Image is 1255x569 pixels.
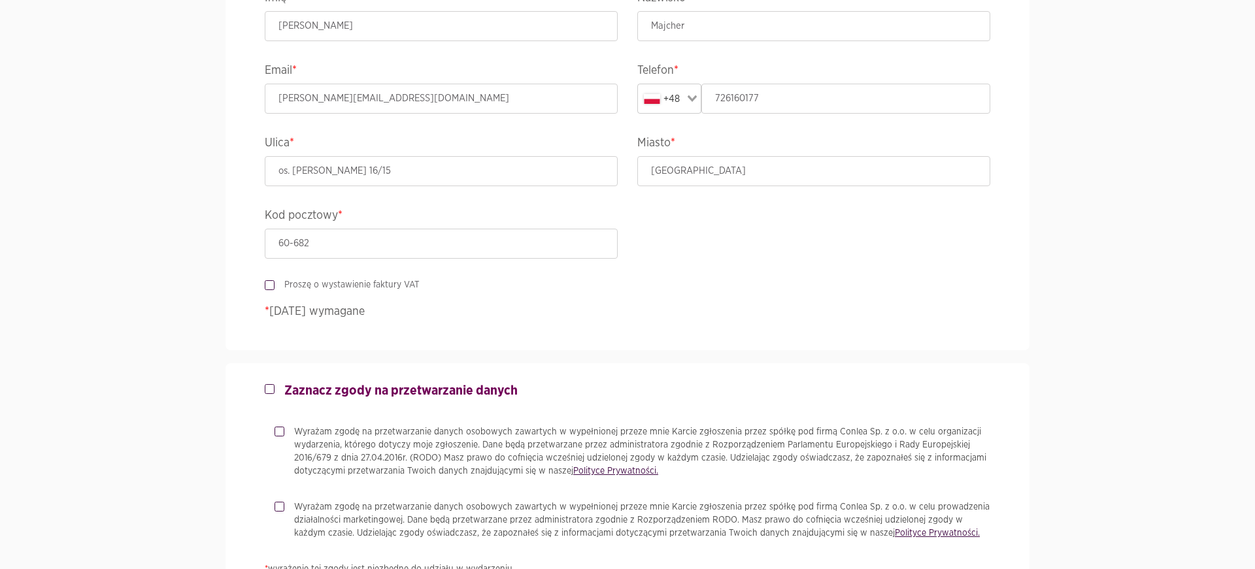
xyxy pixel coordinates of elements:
input: Email [265,84,618,114]
legend: Telefon [637,61,990,84]
legend: Miasto [637,133,990,156]
p: Wyrażam zgodę na przetwarzanie danych osobowych zawartych w wypełnionej przeze mnie Karcie zgłosz... [294,425,990,478]
p: [DATE] wymagane [265,303,990,321]
a: Polityce Prywatności. [573,466,658,476]
img: pl.svg [644,94,660,104]
input: Telefon [701,84,991,114]
input: Miasto [637,156,990,186]
legend: Ulica [265,133,618,156]
strong: Zaznacz zgody na przetwarzanie danych [284,384,518,397]
legend: Kod pocztowy [265,206,618,229]
div: Search for option [637,84,701,114]
p: Wyrażam zgodę na przetwarzanie danych osobowych zawartych w wypełnionej przeze mnie Karcie zgłosz... [294,500,990,540]
legend: Email [265,61,618,84]
input: Ulica [265,156,618,186]
input: Imię [265,11,618,41]
a: Polityce Prywatności. [895,528,980,538]
label: Proszę o wystawienie faktury VAT [275,278,420,291]
div: +48 [641,87,683,110]
input: Nazwisko [637,11,990,41]
input: Kod pocztowy [265,229,618,259]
